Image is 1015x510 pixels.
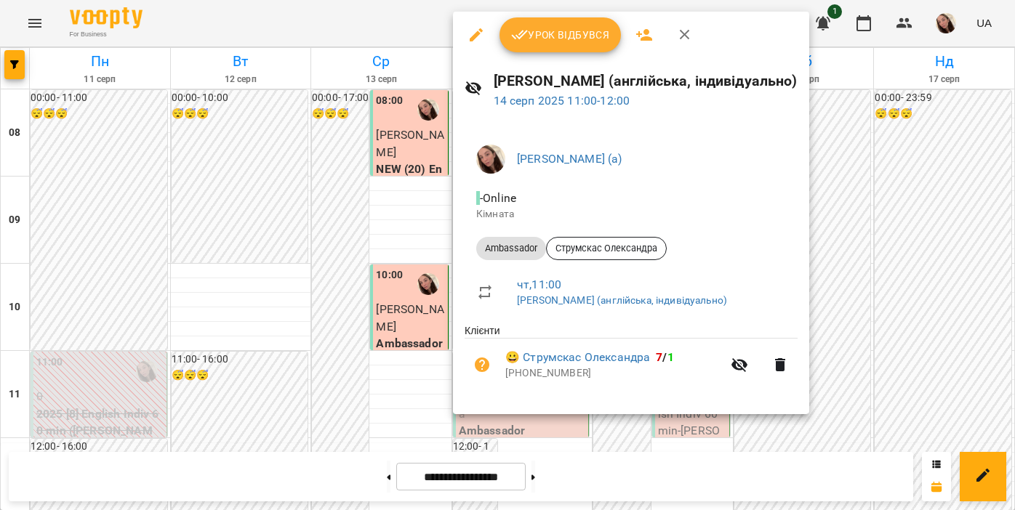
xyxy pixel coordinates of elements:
a: [PERSON_NAME] (а) [517,152,622,166]
a: [PERSON_NAME] (англійська, індивідуально) [517,294,727,306]
span: Урок відбувся [511,26,610,44]
span: 7 [656,350,662,364]
button: Візит ще не сплачено. Додати оплату? [465,347,500,382]
a: 14 серп 2025 11:00-12:00 [494,94,630,108]
span: - Online [476,191,519,205]
button: Урок відбувся [500,17,622,52]
span: Ambassador [476,242,546,255]
span: Струмскас Олександра [547,242,666,255]
a: чт , 11:00 [517,278,561,291]
img: 8e00ca0478d43912be51e9823101c125.jpg [476,145,505,174]
b: / [656,350,673,364]
span: 1 [667,350,674,364]
ul: Клієнти [465,323,798,396]
p: [PHONE_NUMBER] [505,366,722,381]
p: Кімната [476,207,786,222]
h6: [PERSON_NAME] (англійська, індивідуально) [494,70,798,92]
div: Струмскас Олександра [546,237,667,260]
a: 😀 Струмскас Олександра [505,349,650,366]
